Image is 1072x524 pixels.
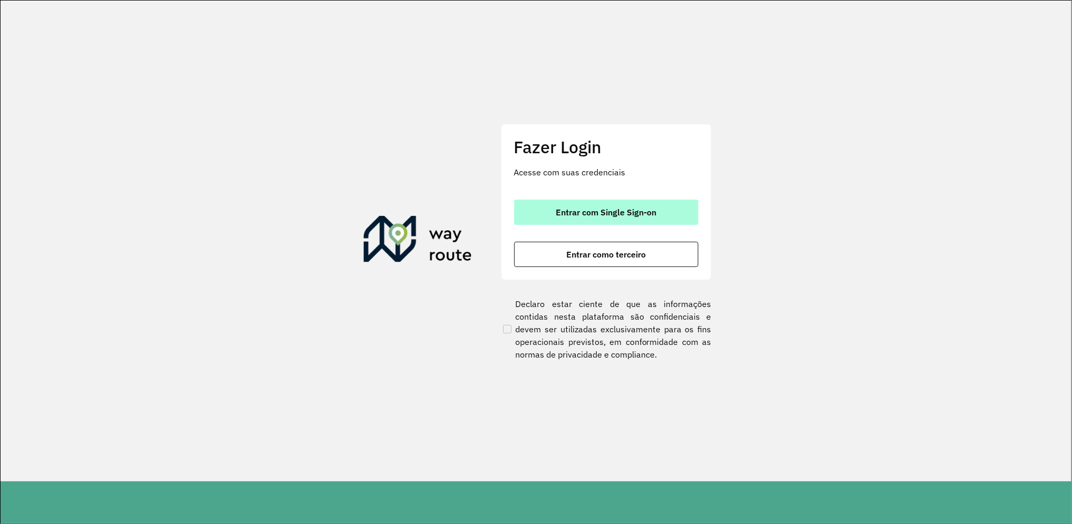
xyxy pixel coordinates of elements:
span: Entrar como terceiro [566,250,646,259]
button: button [514,200,698,225]
p: Acesse com suas credenciais [514,166,698,179]
button: button [514,242,698,267]
img: Roteirizador AmbevTech [364,216,472,266]
span: Entrar com Single Sign-on [556,208,656,216]
h2: Fazer Login [514,137,698,157]
label: Declaro estar ciente de que as informações contidas nesta plataforma são confidenciais e devem se... [501,298,712,361]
